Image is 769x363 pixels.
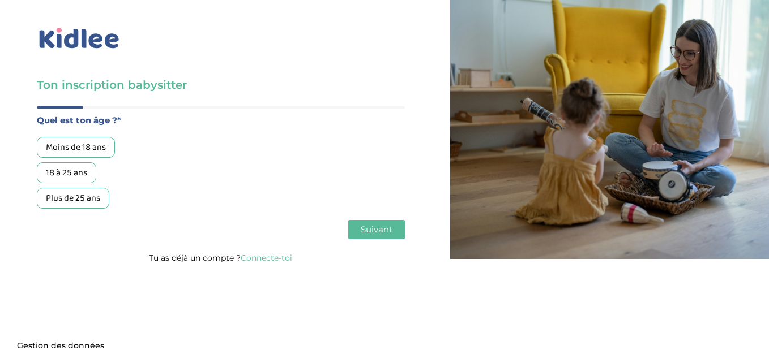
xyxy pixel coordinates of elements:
[37,220,90,239] button: Précédent
[37,250,405,265] p: Tu as déjà un compte ?
[37,25,122,51] img: logo_kidlee_bleu
[361,224,392,235] span: Suivant
[37,188,109,209] div: Plus de 25 ans
[10,334,111,358] button: Gestion des données
[37,162,96,183] div: 18 à 25 ans
[37,137,115,158] div: Moins de 18 ans
[17,341,104,351] span: Gestion des données
[348,220,405,239] button: Suivant
[37,113,405,128] label: Quel est ton âge ?*
[241,253,292,263] a: Connecte-toi
[37,77,405,93] h3: Ton inscription babysitter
